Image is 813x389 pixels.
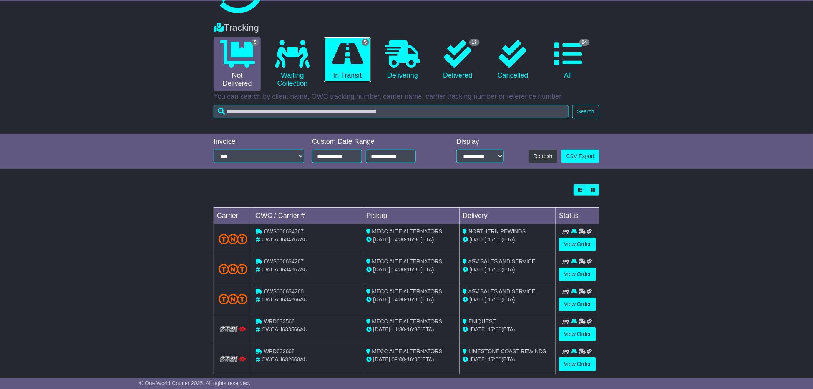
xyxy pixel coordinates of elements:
span: OWCAU633566AU [262,326,308,332]
span: OWS000634767 [264,228,304,234]
a: View Order [559,298,596,311]
div: Custom Date Range [312,138,435,146]
a: CSV Export [561,150,599,163]
div: - (ETA) [367,266,456,274]
span: NORTHERN REWINDS [468,228,526,234]
button: Refresh [529,150,557,163]
a: View Order [559,327,596,341]
span: [DATE] [470,236,486,243]
span: ASV SALES AND SERVICE [468,288,536,294]
span: 14:30 [392,296,405,303]
span: 14:30 [392,266,405,273]
span: [DATE] [470,266,486,273]
div: (ETA) [463,326,553,334]
span: [DATE] [373,266,390,273]
span: 17:00 [488,326,501,332]
span: 16:30 [407,296,420,303]
span: 17:00 [488,236,501,243]
span: [DATE] [470,356,486,362]
span: 17:00 [488,296,501,303]
span: OWCAU634767AU [262,236,308,243]
div: - (ETA) [367,356,456,364]
a: 24 All [544,37,592,83]
img: TNT_Domestic.png [219,294,247,304]
span: 16:30 [407,326,420,332]
span: 19 [469,39,480,46]
div: Invoice [214,138,304,146]
div: - (ETA) [367,236,456,244]
span: MECC ALTE ALTERNATORS [372,288,443,294]
span: WRD632668 [264,348,295,354]
img: HiTrans.png [219,356,247,363]
span: MECC ALTE ALTERNATORS [372,348,443,354]
span: OWCAU634267AU [262,266,308,273]
span: WRD633566 [264,318,295,324]
span: MECC ALTE ALTERNATORS [372,228,443,234]
a: View Order [559,357,596,371]
div: (ETA) [463,296,553,304]
a: 19 Delivered [434,37,481,83]
div: Display [456,138,504,146]
span: 24 [579,39,590,46]
span: OWS000634266 [264,288,304,294]
button: Search [572,105,599,118]
span: 17:00 [488,266,501,273]
p: You can search by client name, OWC tracking number, carrier name, carrier tracking number or refe... [214,93,599,101]
span: [DATE] [470,296,486,303]
td: Delivery [460,208,556,224]
img: TNT_Domestic.png [219,264,247,274]
span: OWCAU632668AU [262,356,308,362]
img: HiTrans.png [219,326,247,333]
span: OWS000634267 [264,258,304,264]
span: [DATE] [373,326,390,332]
td: Status [556,208,599,224]
a: Delivering [379,37,426,83]
span: [DATE] [373,356,390,362]
span: ASV SALES AND SERVICE [468,258,536,264]
a: View Order [559,268,596,281]
span: 11:30 [392,326,405,332]
a: 5 Not Delivered [214,37,261,91]
div: Tracking [210,22,603,33]
img: TNT_Domestic.png [219,234,247,244]
div: - (ETA) [367,326,456,334]
span: MECC ALTE ALTERNATORS [372,318,443,324]
a: Waiting Collection [269,37,316,91]
span: 16:30 [407,266,420,273]
a: View Order [559,238,596,251]
td: OWC / Carrier # [252,208,363,224]
span: MECC ALTE ALTERNATORS [372,258,443,264]
span: 5 [362,39,370,46]
div: - (ETA) [367,296,456,304]
td: Pickup [363,208,460,224]
div: (ETA) [463,236,553,244]
span: LIMESTONE COAST REWINDS [468,348,546,354]
span: [DATE] [470,326,486,332]
span: 17:00 [488,356,501,362]
a: Cancelled [489,37,536,83]
span: ENIQUEST [468,318,496,324]
span: 16:00 [407,356,420,362]
div: (ETA) [463,356,553,364]
span: [DATE] [373,236,390,243]
span: 09:00 [392,356,405,362]
span: © One World Courier 2025. All rights reserved. [139,380,251,386]
span: OWCAU634266AU [262,296,308,303]
span: 14:30 [392,236,405,243]
span: 5 [251,39,259,46]
a: 5 In Transit [324,37,371,83]
td: Carrier [214,208,252,224]
span: [DATE] [373,296,390,303]
span: 16:30 [407,236,420,243]
div: (ETA) [463,266,553,274]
